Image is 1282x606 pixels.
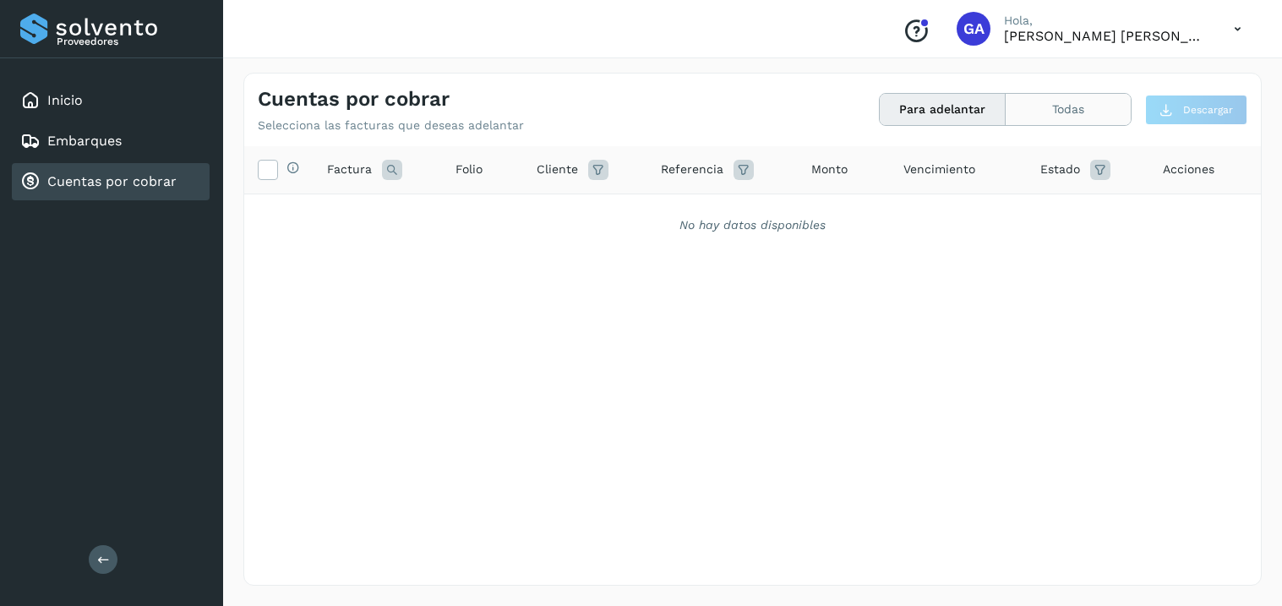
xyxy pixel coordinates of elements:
[12,123,210,160] div: Embarques
[1145,95,1247,125] button: Descargar
[47,92,83,108] a: Inicio
[1006,94,1131,125] button: Todas
[1040,161,1080,178] span: Estado
[12,163,210,200] div: Cuentas por cobrar
[1163,161,1214,178] span: Acciones
[1183,102,1233,117] span: Descargar
[1004,28,1207,44] p: GABRIELA ARENAS DELGADILLO
[258,118,524,133] p: Selecciona las facturas que deseas adelantar
[537,161,578,178] span: Cliente
[327,161,372,178] span: Factura
[880,94,1006,125] button: Para adelantar
[266,216,1239,234] div: No hay datos disponibles
[12,82,210,119] div: Inicio
[661,161,723,178] span: Referencia
[47,173,177,189] a: Cuentas por cobrar
[903,161,975,178] span: Vencimiento
[456,161,483,178] span: Folio
[811,161,848,178] span: Monto
[258,87,450,112] h4: Cuentas por cobrar
[57,35,203,47] p: Proveedores
[47,133,122,149] a: Embarques
[1004,14,1207,28] p: Hola,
